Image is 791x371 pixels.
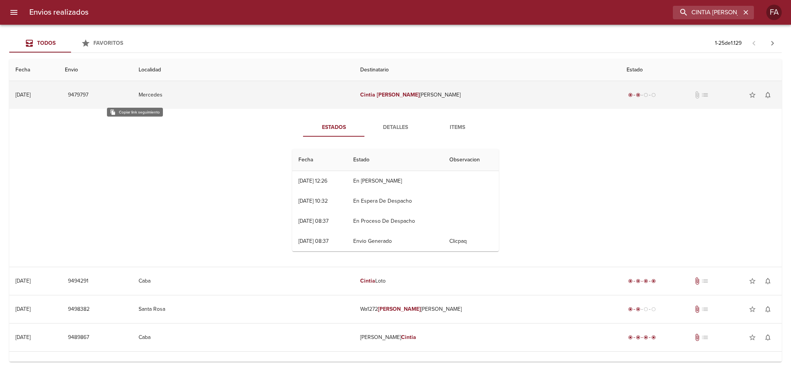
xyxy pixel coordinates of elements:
[347,211,443,231] td: En Proceso De Despacho
[292,149,499,251] table: Tabla de seguimiento
[298,178,327,184] div: [DATE] 12:26
[760,273,776,289] button: Activar notificaciones
[693,334,701,341] span: Tiene documentos adjuntos
[15,306,30,312] div: [DATE]
[347,231,443,251] td: Envio Generado
[68,361,88,371] span: 9495361
[701,91,709,99] span: No tiene pedido asociado
[693,305,701,313] span: Tiene documentos adjuntos
[627,305,657,313] div: Despachado
[673,6,741,19] input: buscar
[29,6,88,19] h6: Envios realizados
[715,39,742,47] p: 1 - 25 de 1.129
[644,307,648,312] span: radio_button_unchecked
[763,34,782,53] span: Pagina siguiente
[701,305,709,313] span: No tiene pedido asociado
[15,334,30,341] div: [DATE]
[636,279,640,283] span: radio_button_checked
[360,91,375,98] em: Cintia
[651,93,656,97] span: radio_button_unchecked
[443,149,499,171] th: Observacion
[745,87,760,103] button: Agregar a favoritos
[749,305,756,313] span: star_border
[354,81,620,109] td: [PERSON_NAME]
[354,295,620,323] td: Wa1272 [PERSON_NAME]
[627,91,657,99] div: Despachado
[347,171,443,191] td: En [PERSON_NAME]
[59,59,132,81] th: Envio
[65,330,92,345] button: 9489867
[298,238,329,244] div: [DATE] 08:37
[628,279,633,283] span: radio_button_checked
[636,335,640,340] span: radio_button_checked
[65,274,91,288] button: 9494291
[65,88,91,102] button: 9479797
[749,91,756,99] span: star_border
[15,91,30,98] div: [DATE]
[369,123,422,132] span: Detalles
[378,306,421,312] em: [PERSON_NAME]
[443,231,499,251] td: Clicpaq
[627,277,657,285] div: Entregado
[764,305,772,313] span: notifications_none
[651,307,656,312] span: radio_button_unchecked
[701,334,709,341] span: No tiene pedido asociado
[347,191,443,211] td: En Espera De Despacho
[132,59,354,81] th: Localidad
[377,91,420,98] em: [PERSON_NAME]
[636,93,640,97] span: radio_button_checked
[693,91,701,99] span: No tiene documentos adjuntos
[68,305,90,314] span: 9498382
[745,273,760,289] button: Agregar a favoritos
[628,93,633,97] span: radio_button_checked
[354,324,620,351] td: [PERSON_NAME]
[644,93,648,97] span: radio_button_unchecked
[760,330,776,345] button: Activar notificaciones
[651,335,656,340] span: radio_button_checked
[627,334,657,341] div: Entregado
[764,277,772,285] span: notifications_none
[292,149,347,171] th: Fecha
[360,278,375,284] em: Cintia
[628,307,633,312] span: radio_button_checked
[644,335,648,340] span: radio_button_checked
[431,123,484,132] span: Items
[766,5,782,20] div: Abrir información de usuario
[308,123,360,132] span: Estados
[132,81,354,109] td: Mercedes
[132,295,354,323] td: Santa Rosa
[9,59,59,81] th: Fecha
[132,324,354,351] td: Caba
[93,40,123,46] span: Favoritos
[628,335,633,340] span: radio_button_checked
[303,118,488,137] div: Tabs detalle de guia
[347,149,443,171] th: Estado
[68,276,88,286] span: 9494291
[5,3,23,22] button: menu
[354,267,620,295] td: Loto
[298,218,329,224] div: [DATE] 08:37
[764,91,772,99] span: notifications_none
[693,277,701,285] span: Tiene documentos adjuntos
[745,39,763,47] span: Pagina anterior
[701,277,709,285] span: No tiene pedido asociado
[644,279,648,283] span: radio_button_checked
[749,334,756,341] span: star_border
[9,34,133,53] div: Tabs Envios
[354,59,620,81] th: Destinatario
[132,267,354,295] td: Caba
[298,198,328,204] div: [DATE] 10:32
[15,278,30,284] div: [DATE]
[68,333,89,342] span: 9489867
[620,59,782,81] th: Estado
[401,334,416,341] em: Cintia
[760,87,776,103] button: Activar notificaciones
[651,279,656,283] span: radio_button_checked
[37,40,56,46] span: Todos
[745,302,760,317] button: Agregar a favoritos
[65,302,93,317] button: 9498382
[745,330,760,345] button: Agregar a favoritos
[764,334,772,341] span: notifications_none
[766,5,782,20] div: FA
[636,307,640,312] span: radio_button_checked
